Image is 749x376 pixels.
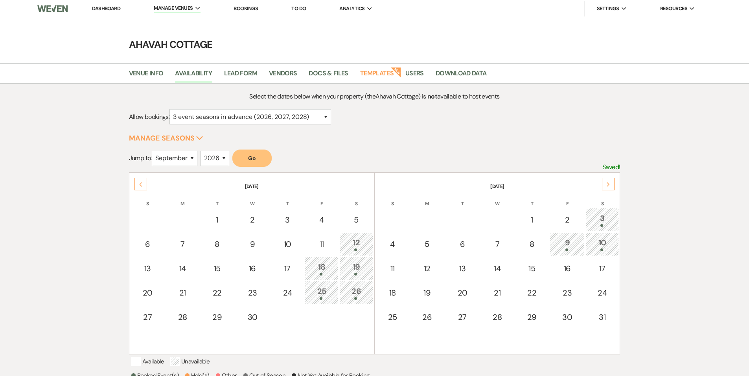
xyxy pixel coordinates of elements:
[134,263,161,274] div: 13
[239,214,266,226] div: 2
[602,162,620,172] p: Saved!
[134,238,161,250] div: 6
[239,287,266,299] div: 23
[92,38,658,51] h4: Ahavah Cottage
[414,238,440,250] div: 5
[200,191,234,207] th: T
[170,263,195,274] div: 14
[480,191,514,207] th: W
[271,191,304,207] th: T
[449,287,475,299] div: 20
[519,238,545,250] div: 8
[239,263,266,274] div: 16
[235,191,270,207] th: W
[305,191,338,207] th: F
[204,287,230,299] div: 22
[590,237,615,251] div: 10
[275,287,300,299] div: 24
[309,238,334,250] div: 11
[309,68,348,83] a: Docs & Files
[309,214,334,226] div: 4
[275,263,300,274] div: 17
[344,261,369,276] div: 19
[92,5,120,12] a: Dashboard
[134,311,161,323] div: 27
[519,311,545,323] div: 29
[585,191,619,207] th: S
[410,191,444,207] th: M
[380,238,405,250] div: 4
[590,311,615,323] div: 31
[485,263,510,274] div: 14
[339,191,374,207] th: S
[590,212,615,227] div: 3
[204,311,230,323] div: 29
[590,263,615,274] div: 17
[170,311,195,323] div: 28
[380,287,405,299] div: 18
[554,287,580,299] div: 23
[239,311,266,323] div: 30
[590,287,615,299] div: 24
[269,68,297,83] a: Vendors
[360,68,394,83] a: Templates
[485,311,510,323] div: 28
[436,68,487,83] a: Download Data
[427,92,437,100] strong: not
[390,66,401,77] strong: New
[485,238,510,250] div: 7
[660,5,687,13] span: Resources
[130,173,374,190] th: [DATE]
[344,285,369,300] div: 26
[291,5,306,12] a: To Do
[170,357,210,366] p: Unavailable
[405,68,424,83] a: Users
[239,238,266,250] div: 9
[37,0,67,17] img: Weven Logo
[554,237,580,251] div: 9
[234,5,258,12] a: Bookings
[204,263,230,274] div: 15
[554,311,580,323] div: 30
[485,287,510,299] div: 21
[131,357,164,366] p: Available
[224,68,257,83] a: Lead Form
[414,263,440,274] div: 12
[275,238,300,250] div: 10
[554,214,580,226] div: 2
[129,113,169,121] span: Allow bookings:
[519,214,545,226] div: 1
[597,5,619,13] span: Settings
[515,191,549,207] th: T
[232,150,272,167] button: Go
[309,285,334,300] div: 25
[170,287,195,299] div: 21
[166,191,199,207] th: M
[275,214,300,226] div: 3
[344,237,369,251] div: 12
[129,135,203,142] button: Manage Seasons
[204,238,230,250] div: 8
[445,191,480,207] th: T
[414,311,440,323] div: 26
[519,287,545,299] div: 22
[376,173,619,190] th: [DATE]
[175,68,212,83] a: Availability
[414,287,440,299] div: 19
[204,214,230,226] div: 1
[550,191,585,207] th: F
[190,91,559,102] p: Select the dates below when your property (the Ahavah Cottage ) is available to host events
[519,263,545,274] div: 15
[339,5,364,13] span: Analytics
[449,263,475,274] div: 13
[129,68,164,83] a: Venue Info
[130,191,165,207] th: S
[380,311,405,323] div: 25
[380,263,405,274] div: 11
[554,263,580,274] div: 16
[154,4,193,12] span: Manage Venues
[449,238,475,250] div: 6
[309,261,334,276] div: 18
[129,154,152,162] span: Jump to:
[344,214,369,226] div: 5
